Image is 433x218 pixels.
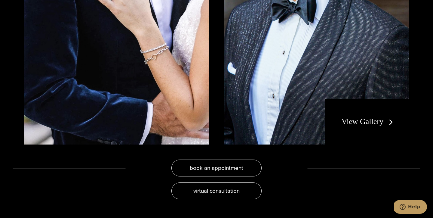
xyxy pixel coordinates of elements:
[190,163,243,172] span: book an appointment
[171,160,262,176] a: book an appointment
[171,182,262,199] a: virtual consultation
[394,200,427,215] iframe: Opens a widget where you can chat to one of our agents
[193,186,240,195] span: virtual consultation
[342,117,395,126] a: View Gallery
